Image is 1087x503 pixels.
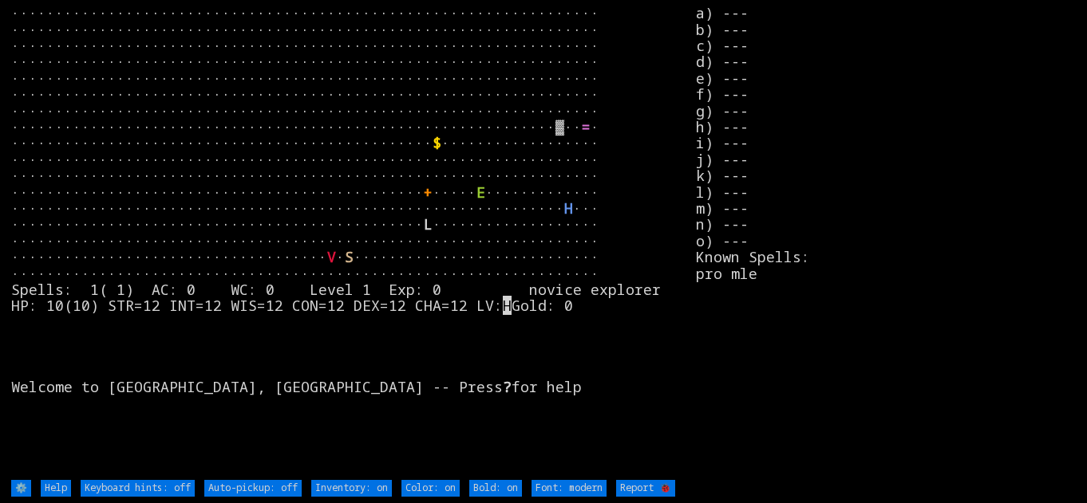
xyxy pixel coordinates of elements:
[616,480,675,496] input: Report 🐞
[503,377,512,396] b: ?
[81,480,195,496] input: Keyboard hints: off
[41,480,71,496] input: Help
[401,480,460,496] input: Color: on
[564,198,573,218] font: H
[696,5,1077,477] stats: a) --- b) --- c) --- d) --- e) --- f) --- g) --- h) --- i) --- j) --- k) --- l) --- m) --- n) ---...
[503,296,512,315] mark: H
[204,480,302,496] input: Auto-pickup: off
[424,183,433,202] font: +
[345,247,354,266] font: S
[469,480,522,496] input: Bold: on
[532,480,607,496] input: Font: modern
[311,480,392,496] input: Inventory: on
[424,214,433,234] font: L
[582,117,591,136] font: =
[433,133,441,152] font: $
[327,247,336,266] font: V
[11,480,31,496] input: ⚙️
[476,183,485,202] font: E
[11,5,696,477] larn: ··································································· ·····························...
